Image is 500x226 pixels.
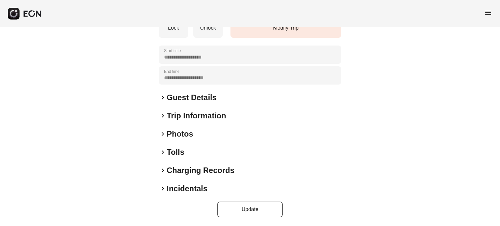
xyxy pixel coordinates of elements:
button: Update [217,202,283,217]
span: keyboard_arrow_right [159,94,167,101]
span: keyboard_arrow_right [159,148,167,156]
p: Modify Trip [234,24,338,32]
h2: Tolls [167,147,184,157]
h2: Trip Information [167,111,226,121]
span: keyboard_arrow_right [159,130,167,138]
h2: Photos [167,129,193,139]
span: keyboard_arrow_right [159,112,167,120]
span: menu [484,9,492,17]
span: keyboard_arrow_right [159,185,167,193]
h2: Charging Records [167,165,234,176]
h2: Incidentals [167,183,207,194]
p: Lock [162,24,185,32]
h2: Guest Details [167,92,216,103]
p: Unlock [197,24,219,32]
span: keyboard_arrow_right [159,166,167,174]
